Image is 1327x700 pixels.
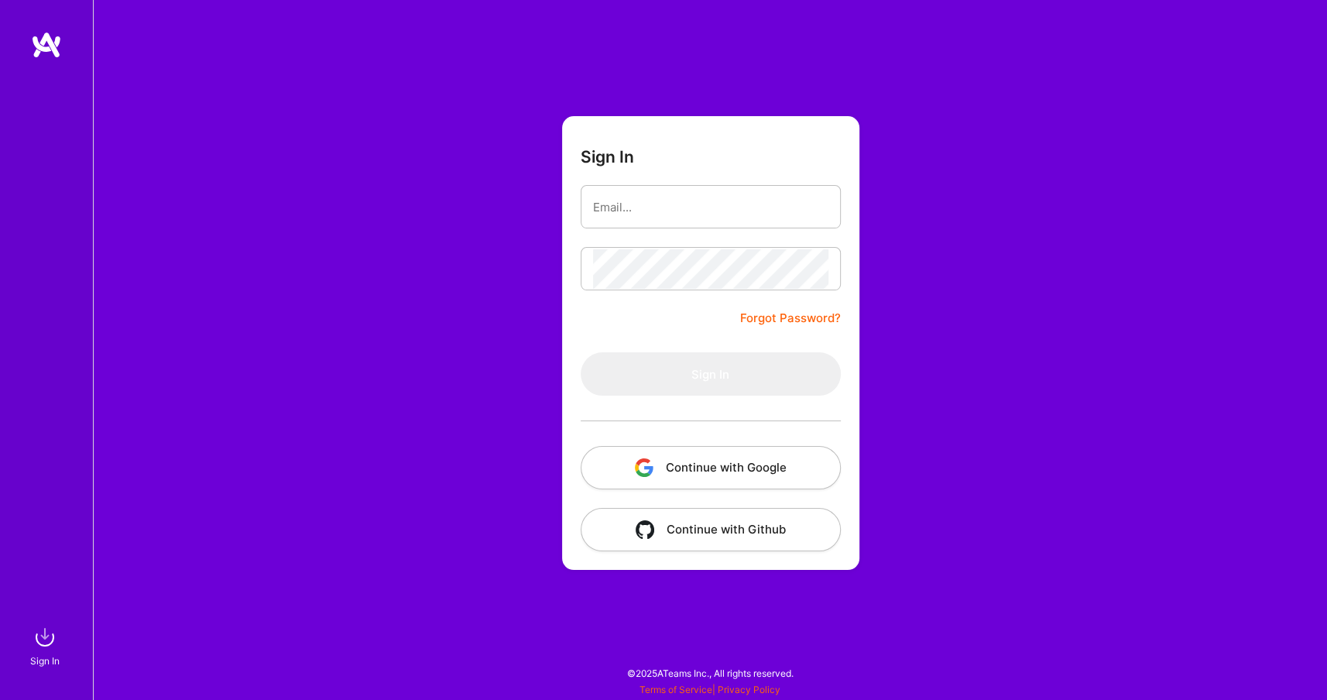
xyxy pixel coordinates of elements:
[740,309,841,328] a: Forgot Password?
[33,622,60,669] a: sign inSign In
[581,446,841,489] button: Continue with Google
[29,622,60,653] img: sign in
[581,352,841,396] button: Sign In
[718,684,780,695] a: Privacy Policy
[581,508,841,551] button: Continue with Github
[639,684,780,695] span: |
[93,654,1327,692] div: © 2025 ATeams Inc., All rights reserved.
[635,458,653,477] img: icon
[593,187,828,227] input: Email...
[30,653,60,669] div: Sign In
[31,31,62,59] img: logo
[636,520,654,539] img: icon
[639,684,712,695] a: Terms of Service
[581,147,634,166] h3: Sign In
